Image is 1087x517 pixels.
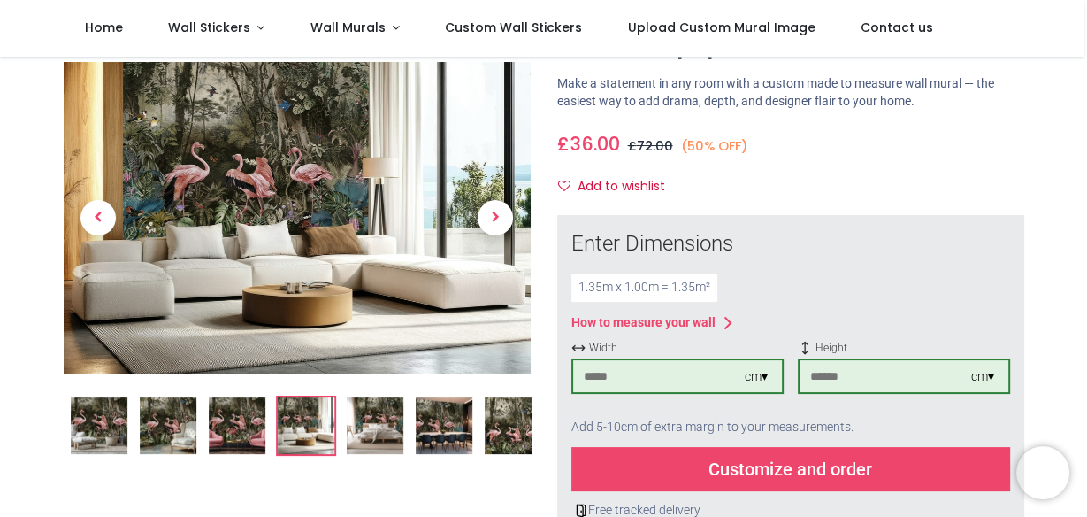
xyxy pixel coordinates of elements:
a: Next [460,109,530,328]
img: WS-74116-02 [71,398,127,455]
span: 72.00 [637,137,673,155]
span: £ [628,137,673,155]
span: Next [478,201,513,236]
span: Upload Custom Mural Image [627,19,815,36]
img: WS-74116-05 [64,62,531,375]
span: Width [571,341,784,356]
span: £ [557,131,620,157]
button: Add to wishlistAdd to wishlist [557,172,680,202]
span: Contact us [861,19,933,36]
div: Customize and order [571,447,1010,491]
a: Previous [64,109,134,328]
iframe: Brevo live chat [1016,446,1069,499]
img: WS-74116-03 [140,398,196,455]
i: Add to wishlist [558,180,570,192]
span: 36.00 [570,131,620,157]
img: WS-74116-07 [416,398,472,455]
div: cm ▾ [745,368,768,386]
span: Home [85,19,123,36]
span: Wall Stickers [168,19,250,36]
div: cm ▾ [971,368,994,386]
img: WS-74116-08 [485,398,541,455]
span: Previous [80,201,116,236]
div: Enter Dimensions [571,229,1010,259]
img: WS-74116-04 [209,398,265,455]
div: How to measure your wall [571,314,716,332]
img: WS-74116-06 [347,398,403,455]
p: Make a statement in any room with a custom made to measure wall mural — the easiest way to add dr... [557,75,1024,110]
div: 1.35 m x 1.00 m = 1.35 m² [571,274,717,302]
span: Custom Wall Stickers [445,19,582,36]
span: Height [798,341,1010,356]
div: Add 5-10cm of extra margin to your measurements. [571,408,1010,447]
img: WS-74116-05 [278,398,334,455]
span: Wall Murals [310,19,386,36]
small: (50% OFF) [681,137,748,156]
